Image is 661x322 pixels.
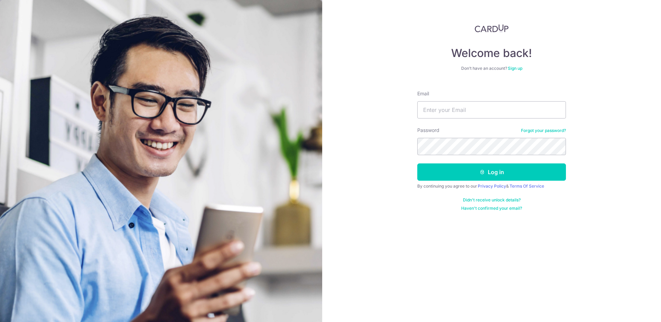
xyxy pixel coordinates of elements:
[478,183,506,189] a: Privacy Policy
[417,163,566,181] button: Log in
[417,183,566,189] div: By continuing you agree to our &
[521,128,566,133] a: Forgot your password?
[461,206,522,211] a: Haven't confirmed your email?
[417,101,566,119] input: Enter your Email
[463,197,521,203] a: Didn't receive unlock details?
[417,66,566,71] div: Don’t have an account?
[417,127,439,134] label: Password
[417,46,566,60] h4: Welcome back!
[475,24,509,32] img: CardUp Logo
[508,66,522,71] a: Sign up
[417,90,429,97] label: Email
[510,183,544,189] a: Terms Of Service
